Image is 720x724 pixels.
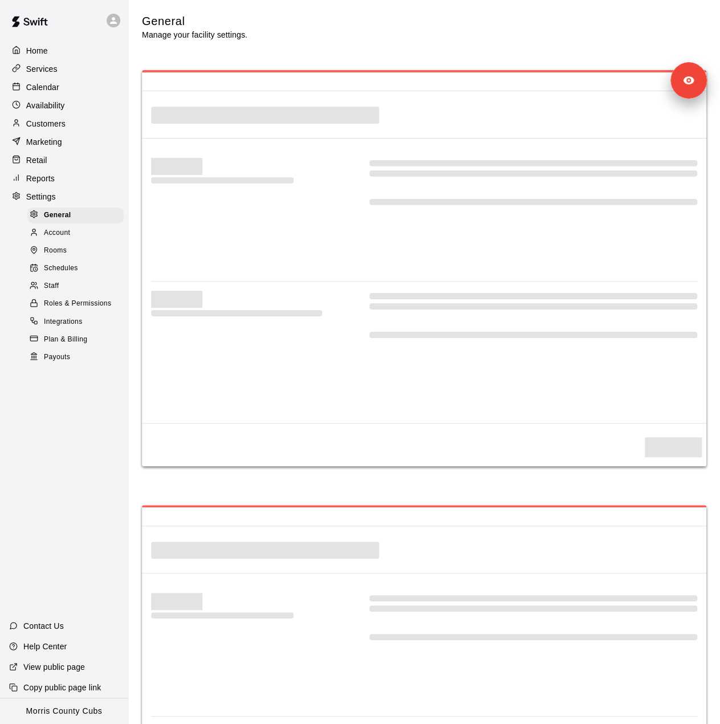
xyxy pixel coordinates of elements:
[9,79,119,96] a: Calendar
[142,29,247,40] p: Manage your facility settings.
[27,261,124,276] div: Schedules
[44,210,71,221] span: General
[9,115,119,132] a: Customers
[27,225,124,241] div: Account
[26,118,66,129] p: Customers
[44,352,70,363] span: Payouts
[44,263,78,274] span: Schedules
[26,45,48,56] p: Home
[44,298,111,310] span: Roles & Permissions
[27,278,128,295] a: Staff
[27,224,128,242] a: Account
[44,316,83,328] span: Integrations
[9,42,119,59] a: Home
[23,661,85,673] p: View public page
[27,295,128,313] a: Roles & Permissions
[26,63,58,75] p: Services
[27,314,124,330] div: Integrations
[26,154,47,166] p: Retail
[27,243,124,259] div: Rooms
[9,188,119,205] a: Settings
[27,278,124,294] div: Staff
[27,242,128,260] a: Rooms
[26,191,56,202] p: Settings
[44,245,67,257] span: Rooms
[26,136,62,148] p: Marketing
[9,152,119,169] a: Retail
[9,60,119,78] a: Services
[23,641,67,652] p: Help Center
[44,227,70,239] span: Account
[142,14,247,29] h5: General
[44,334,87,345] span: Plan & Billing
[44,280,59,292] span: Staff
[26,173,55,184] p: Reports
[27,313,128,331] a: Integrations
[9,133,119,151] a: Marketing
[26,705,103,717] p: Morris County Cubs
[27,296,124,312] div: Roles & Permissions
[27,260,128,278] a: Schedules
[27,206,128,224] a: General
[26,100,65,111] p: Availability
[27,348,128,366] a: Payouts
[9,170,119,187] a: Reports
[27,331,128,348] a: Plan & Billing
[23,682,101,693] p: Copy public page link
[23,620,64,632] p: Contact Us
[27,332,124,348] div: Plan & Billing
[27,349,124,365] div: Payouts
[26,82,59,93] p: Calendar
[9,97,119,114] a: Availability
[27,208,124,223] div: General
